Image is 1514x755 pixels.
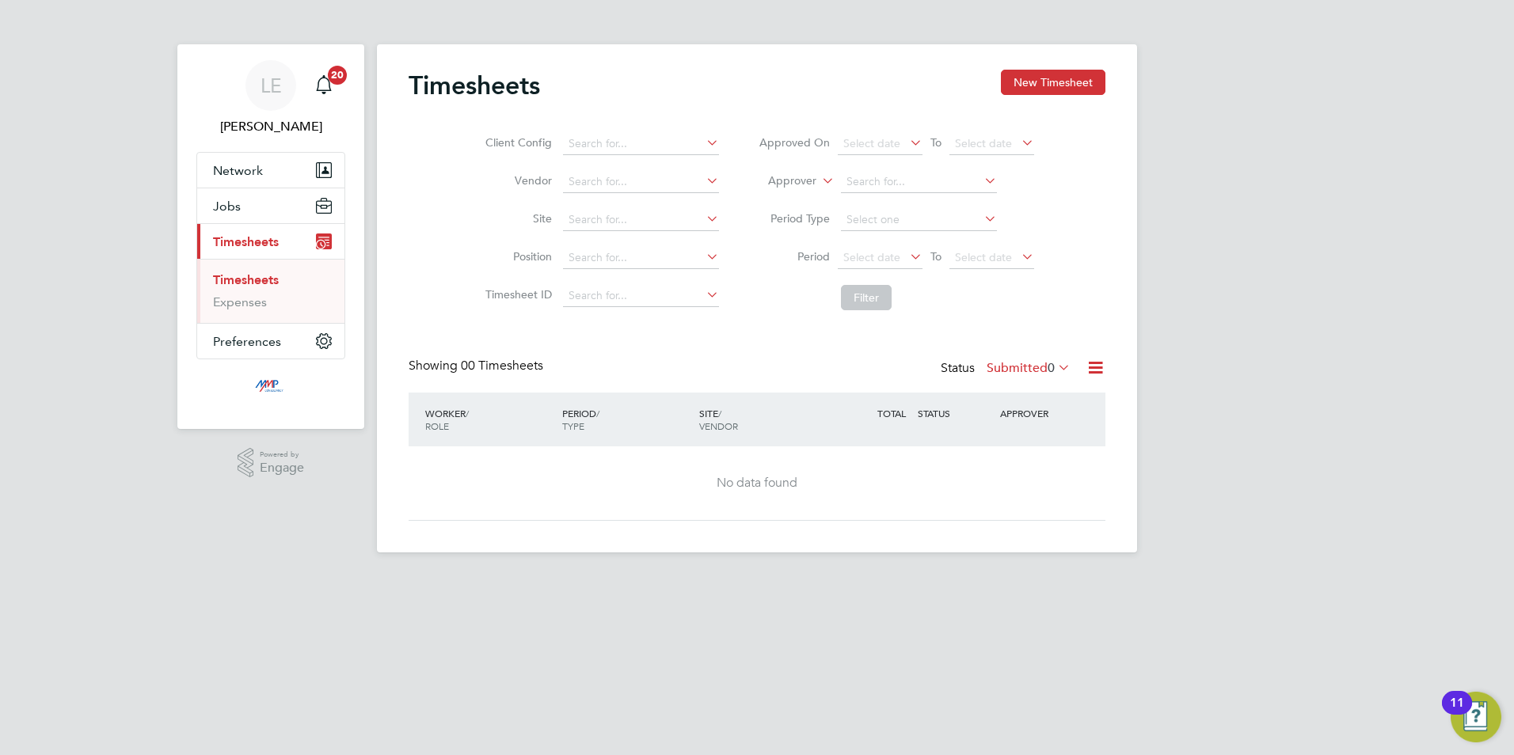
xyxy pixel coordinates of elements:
[213,234,279,249] span: Timesheets
[843,250,900,264] span: Select date
[213,163,263,178] span: Network
[955,136,1012,150] span: Select date
[197,153,344,188] button: Network
[481,135,552,150] label: Client Config
[877,407,906,419] span: TOTAL
[926,132,946,153] span: To
[424,475,1090,491] div: No data found
[213,294,267,309] a: Expenses
[481,249,552,264] label: Position
[1048,360,1055,376] span: 0
[996,399,1078,427] div: APPROVER
[955,250,1012,264] span: Select date
[987,360,1071,376] label: Submitted
[841,209,997,231] input: Select one
[177,44,364,429] nav: Main navigation
[1450,703,1464,723] div: 11
[409,70,540,101] h2: Timesheets
[481,211,552,226] label: Site
[759,211,830,226] label: Period Type
[197,224,344,259] button: Timesheets
[914,399,996,427] div: STATUS
[425,419,449,432] span: ROLE
[759,135,830,150] label: Approved On
[941,358,1074,380] div: Status
[466,407,469,419] span: /
[841,285,892,310] button: Filter
[481,173,552,188] label: Vendor
[421,399,558,440] div: WORKER
[745,173,816,189] label: Approver
[699,419,738,432] span: VENDOR
[196,375,345,400] a: Go to home page
[481,287,552,302] label: Timesheet ID
[238,448,305,478] a: Powered byEngage
[308,60,340,111] a: 20
[563,171,719,193] input: Search for...
[197,259,344,323] div: Timesheets
[213,272,279,287] a: Timesheets
[409,358,546,374] div: Showing
[841,171,997,193] input: Search for...
[563,133,719,155] input: Search for...
[563,247,719,269] input: Search for...
[260,461,304,475] span: Engage
[563,285,719,307] input: Search for...
[563,209,719,231] input: Search for...
[197,188,344,223] button: Jobs
[718,407,721,419] span: /
[213,199,241,214] span: Jobs
[249,375,294,400] img: mmpconsultancy-logo-retina.png
[1451,692,1501,742] button: Open Resource Center, 11 new notifications
[461,358,543,374] span: 00 Timesheets
[213,334,281,349] span: Preferences
[562,419,584,432] span: TYPE
[261,75,282,96] span: LE
[843,136,900,150] span: Select date
[1001,70,1105,95] button: New Timesheet
[558,399,695,440] div: PERIOD
[926,246,946,267] span: To
[695,399,832,440] div: SITE
[196,60,345,136] a: LE[PERSON_NAME]
[328,66,347,85] span: 20
[759,249,830,264] label: Period
[196,117,345,136] span: Libby Evans
[596,407,599,419] span: /
[197,324,344,359] button: Preferences
[260,448,304,461] span: Powered by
